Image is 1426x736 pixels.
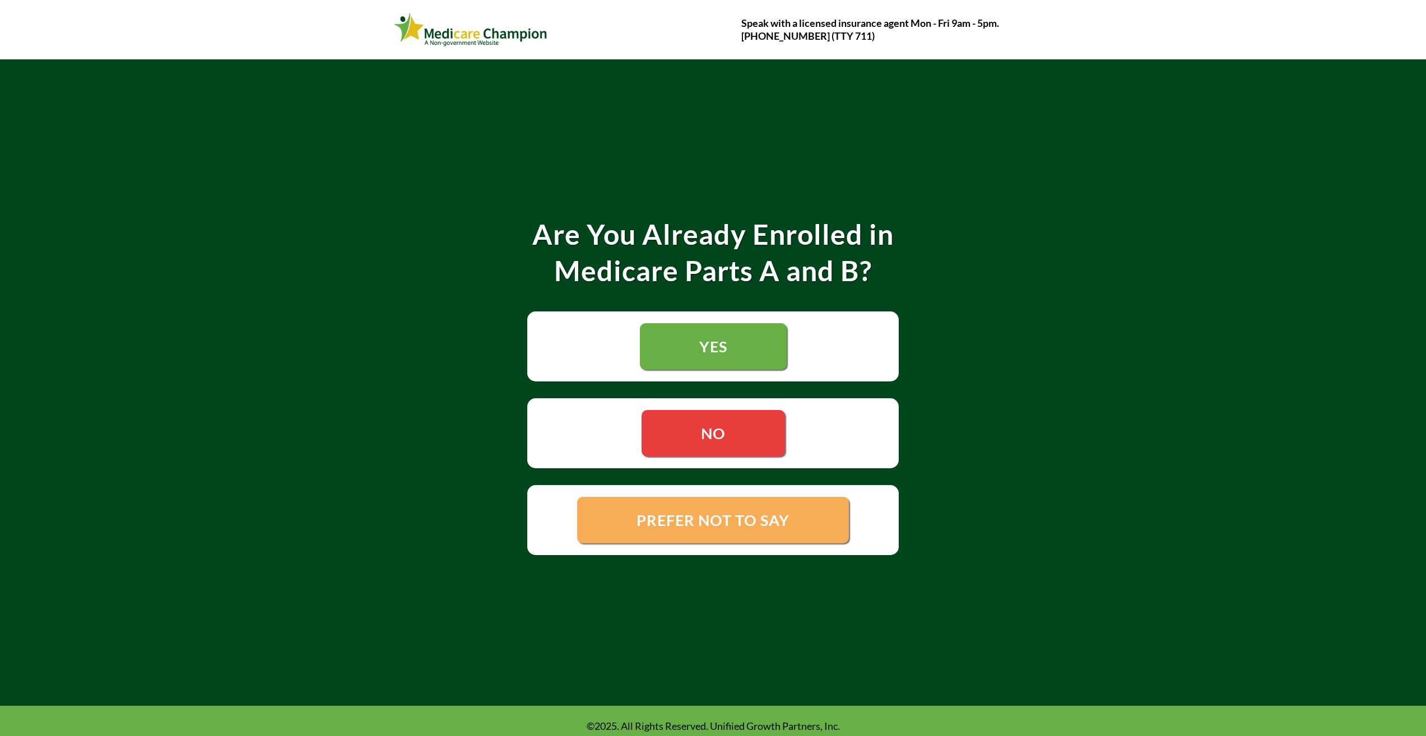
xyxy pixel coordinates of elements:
[577,497,849,543] a: PREFER NOT TO SAY
[701,424,726,442] span: NO
[397,720,1030,733] p: ©2025. All Rights Reserved. Unifiied Growth Partners, Inc.
[741,17,999,29] strong: Speak with a licensed insurance agent Mon - Fri 9am - 5pm.
[699,337,727,356] span: YES
[642,410,785,456] a: NO
[640,323,787,370] a: YES
[637,511,789,529] span: PREFER NOT TO SAY
[394,11,548,49] img: Webinar
[741,30,875,42] strong: [PHONE_NUMBER] (TTY 711)
[554,254,872,287] strong: Medicare Parts A and B?
[532,217,894,251] strong: Are You Already Enrolled in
